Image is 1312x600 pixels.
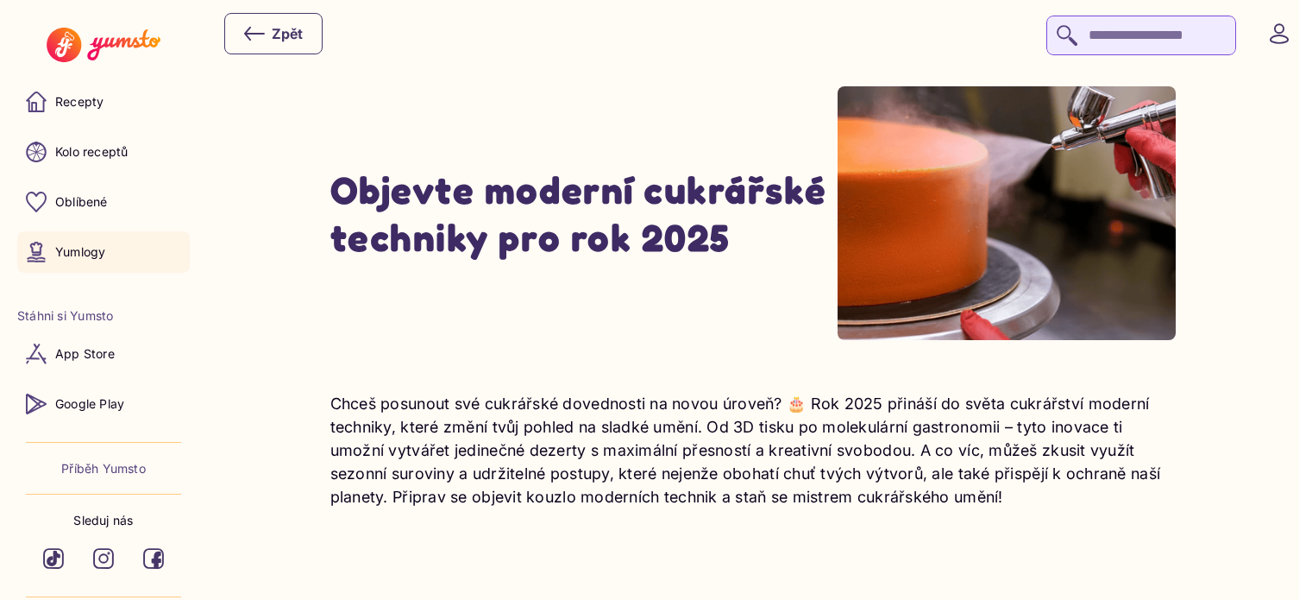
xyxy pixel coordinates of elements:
[224,13,323,54] button: Zpět
[55,345,115,363] p: App Store
[17,181,190,223] a: Oblíbené
[55,395,124,413] p: Google Play
[17,383,190,425] a: Google Play
[47,28,160,62] img: Yumsto logo
[55,243,105,261] p: Yumlogy
[55,143,129,161] p: Kolo receptů
[17,81,190,123] a: Recepty
[330,166,838,261] h1: Objevte moderní cukrářské techniky pro rok 2025
[55,93,104,111] p: Recepty
[73,512,133,529] p: Sleduj nás
[17,231,190,273] a: Yumlogy
[55,193,108,211] p: Oblíbené
[17,131,190,173] a: Kolo receptů
[61,460,146,477] a: Příběh Yumsto
[838,86,1176,340] img: Cukrář v moderní kuchyni používá airbrush na dortu
[244,23,303,44] div: Zpět
[330,392,1177,508] p: Chceš posunout své cukrářské dovednosti na novou úroveň? 🎂 Rok 2025 přináší do světa cukrářství m...
[17,333,190,375] a: App Store
[17,307,190,325] li: Stáhni si Yumsto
